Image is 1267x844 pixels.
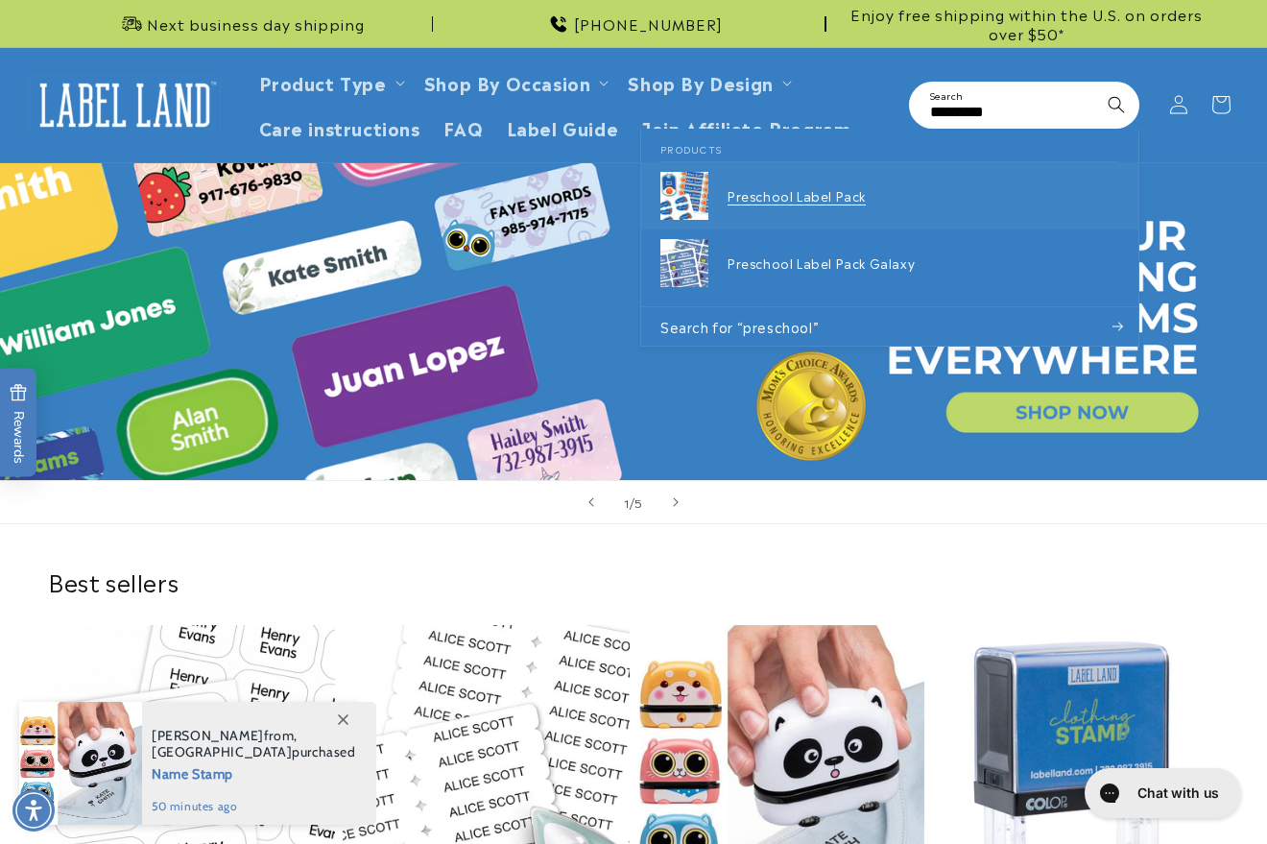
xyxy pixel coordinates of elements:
span: Enjoy free shipping within the U.S. on orders over $50* [834,5,1219,42]
p: Preschool Label Pack [728,188,1119,205]
a: Join Affiliate Program [630,105,862,150]
img: Label Land [29,75,221,134]
h2: Best sellers [48,567,1219,596]
iframe: Gorgias live chat messenger [1075,761,1248,825]
button: Search [1095,84,1137,126]
a: FAQ [432,105,495,150]
div: Accessibility Menu [12,789,55,832]
span: Care instructions [259,116,420,138]
span: Join Affiliate Program [641,116,850,138]
span: from , purchased [152,728,356,760]
span: [PERSON_NAME] [152,727,264,744]
span: FAQ [443,116,484,138]
summary: Shop By Occasion [413,60,617,105]
span: Name Stamp [152,760,356,784]
span: Rewards [10,383,28,463]
a: Label Guide [495,105,631,150]
span: [PHONE_NUMBER] [574,14,723,34]
span: [GEOGRAPHIC_DATA] [152,743,292,760]
a: Label Land [22,68,228,142]
button: Next slide [655,481,697,523]
a: Preschool Label Pack Galaxy [641,229,1138,297]
span: 5 [634,493,643,512]
span: 50 minutes ago [152,798,356,815]
h2: Products [660,129,1119,163]
button: Clear search term [1053,84,1095,126]
span: Search for “preschool” [660,318,819,337]
img: Preschool Label Pack Galaxy - Label Land [660,239,708,287]
span: Next business day shipping [147,14,365,34]
p: Preschool Label Pack Galaxy [728,255,1119,272]
button: Previous slide [570,481,612,523]
a: Care instructions [248,105,432,150]
summary: Product Type [248,60,413,105]
span: 1 [624,493,630,512]
span: / [630,493,635,512]
a: Product Type [259,69,387,95]
span: Shop By Occasion [424,71,591,93]
a: Shop By Design [628,69,773,95]
img: Preschool Label Pack - Label Land [660,172,708,220]
span: Label Guide [507,116,619,138]
summary: Shop By Design [616,60,799,105]
a: Preschool Label Pack [641,162,1138,229]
